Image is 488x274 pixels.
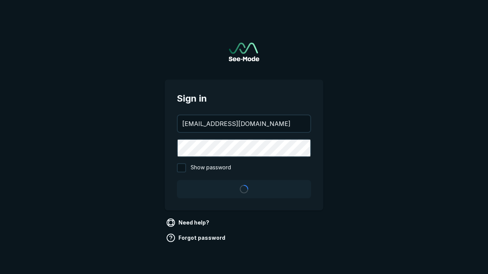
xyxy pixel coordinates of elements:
img: See-Mode Logo [229,43,259,61]
span: Sign in [177,92,311,105]
a: Go to sign in [229,43,259,61]
span: Show password [191,163,231,172]
input: your@email.com [178,115,310,132]
a: Need help? [165,217,212,229]
a: Forgot password [165,232,228,244]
